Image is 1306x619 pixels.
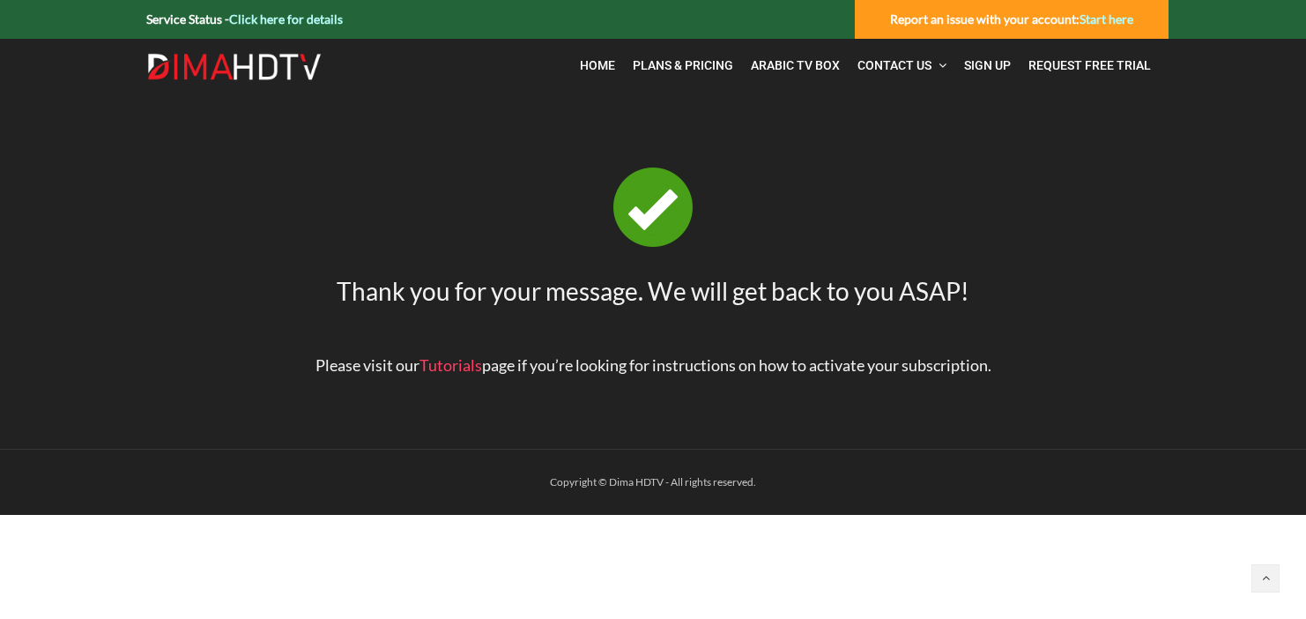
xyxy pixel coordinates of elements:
[1080,11,1133,26] a: Start here
[964,58,1011,72] span: Sign Up
[613,168,693,247] img: tick
[849,48,955,84] a: Contact Us
[890,11,1133,26] strong: Report an issue with your account:
[624,48,742,84] a: Plans & Pricing
[742,48,849,84] a: Arabic TV Box
[146,53,323,81] img: Dima HDTV
[580,58,615,72] span: Home
[337,276,969,306] span: Thank you for your message. We will get back to you ASAP!
[146,11,343,26] strong: Service Status -
[137,472,1169,493] div: Copyright © Dima HDTV - All rights reserved.
[571,48,624,84] a: Home
[1020,48,1160,84] a: Request Free Trial
[1028,58,1151,72] span: Request Free Trial
[955,48,1020,84] a: Sign Up
[1251,564,1280,593] a: Back to top
[633,58,733,72] span: Plans & Pricing
[315,355,991,375] span: Please visit our page if you’re looking for instructions on how to activate your subscription.
[419,355,482,375] a: Tutorials
[751,58,840,72] span: Arabic TV Box
[229,11,343,26] a: Click here for details
[857,58,931,72] span: Contact Us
